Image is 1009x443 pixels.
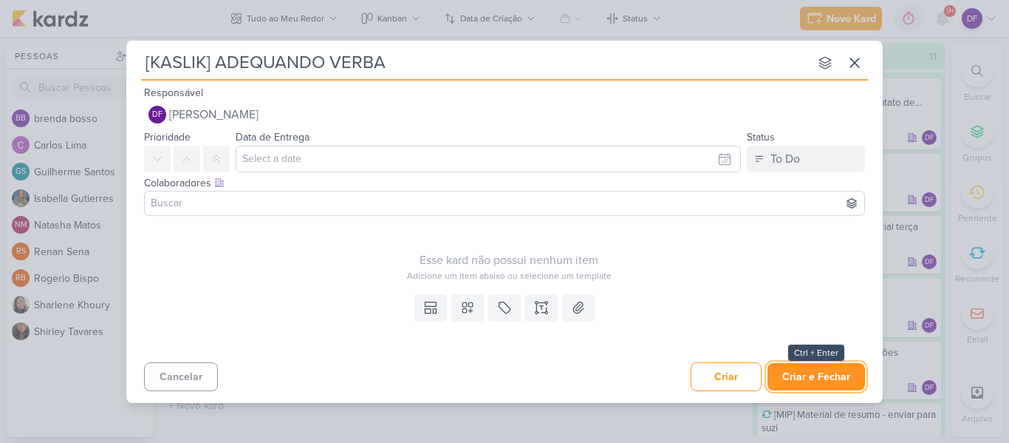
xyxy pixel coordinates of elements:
div: Ctrl + Enter [788,345,844,361]
button: Criar e Fechar [767,363,865,390]
div: Adicione um item abaixo ou selecione um template [144,269,874,283]
div: Colaboradores [144,175,865,191]
input: Kard Sem Título [141,50,809,76]
label: Data de Entrega [236,131,309,143]
span: [PERSON_NAME] [169,106,259,124]
input: Select a date [236,146,741,172]
p: DF [152,111,163,119]
input: Buscar [148,195,861,212]
button: To Do [747,146,865,172]
div: Diego Freitas [148,106,166,124]
label: Prioridade [144,131,191,143]
div: To Do [770,150,800,168]
button: DF [PERSON_NAME] [144,101,865,128]
button: Criar [691,362,762,391]
div: Esse kard não possui nenhum item [144,251,874,269]
label: Responsável [144,87,203,99]
button: Cancelar [144,362,218,391]
label: Status [747,131,775,143]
